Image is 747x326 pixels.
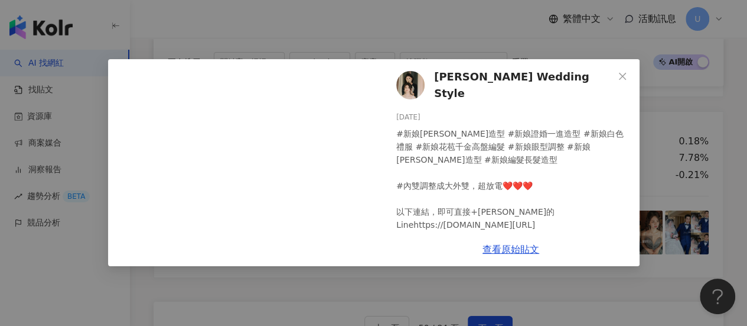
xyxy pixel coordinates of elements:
[396,127,630,309] div: #新娘[PERSON_NAME]造型 #新娘證婚一進造型 #新娘白色禮服 #新娘花苞千金高盤編髮 #新娘眼型調整 #新娘[PERSON_NAME]造型 #新娘編髮長髮造型 #內雙調整成大外雙，超...
[434,69,614,102] span: [PERSON_NAME] Wedding Style
[396,112,630,123] div: [DATE]
[611,64,634,88] button: Close
[396,69,614,102] a: KOL Avatar[PERSON_NAME] Wedding Style
[618,72,627,81] span: close
[396,71,425,99] img: KOL Avatar
[482,244,539,255] a: 查看原始貼文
